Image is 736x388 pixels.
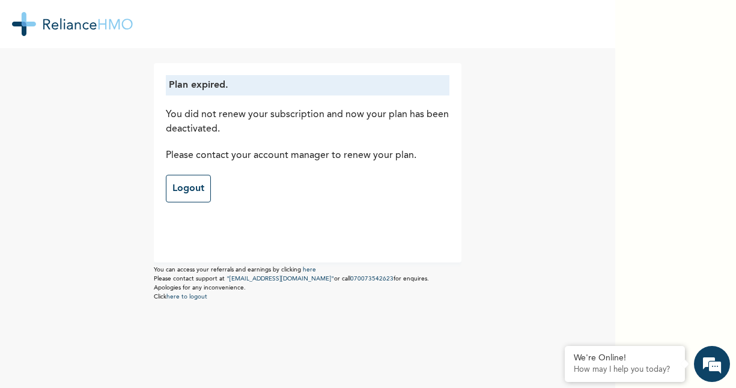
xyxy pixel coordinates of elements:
p: Please contact your account manager to renew your plan. [166,148,449,163]
p: You did not renew your subscription and now your plan has been deactivated. [166,108,449,136]
a: here to logout [166,294,207,300]
a: here [303,267,316,273]
p: You can access your referrals and earnings by clicking [154,265,461,274]
a: 070073542623 [350,276,394,282]
p: How may I help you today? [574,365,676,375]
a: "[EMAIL_ADDRESS][DOMAIN_NAME]" [227,276,334,282]
img: RelianceHMO [12,12,133,36]
p: Please contact support at or call for enquires. Apologies for any inconvenience. [154,274,461,293]
div: We're Online! [574,353,676,363]
a: Logout [166,175,211,202]
p: Plan expired. [169,78,446,92]
p: Click [154,293,461,302]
